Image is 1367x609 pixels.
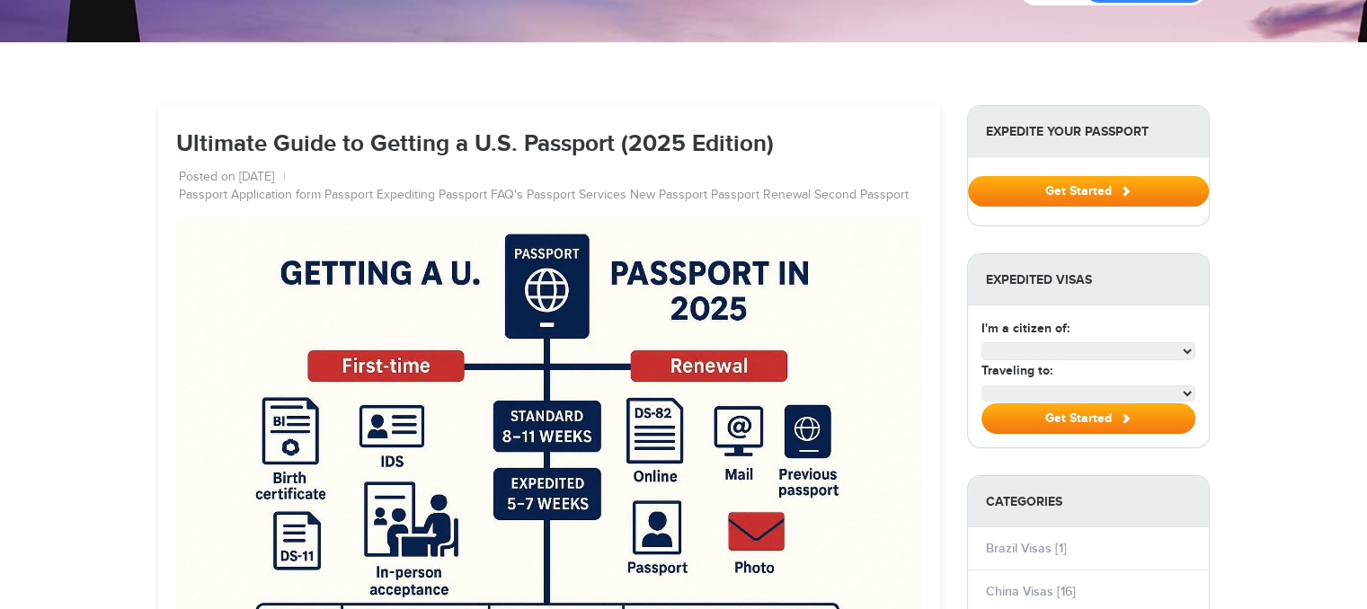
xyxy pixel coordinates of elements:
a: Brazil Visas [1] [986,541,1067,556]
strong: Expedite Your Passport [968,106,1209,157]
a: Passport Renewal [711,187,811,205]
a: Passport Application form [179,187,321,205]
a: Second Passport [814,187,909,205]
h1: Ultimate Guide to Getting a U.S. Passport (2025 Edition) [176,132,922,158]
label: I'm a citizen of: [981,319,1070,338]
label: Traveling to: [981,361,1052,380]
a: Passport FAQ's [439,187,523,205]
a: Passport Expediting [324,187,435,205]
strong: Categories [968,476,1209,527]
a: New Passport [630,187,707,205]
strong: Expedited Visas [968,254,1209,305]
a: Get Started [968,183,1209,198]
li: Posted on [DATE] [179,169,286,187]
a: China Visas [16] [986,584,1076,599]
button: Get Started [981,403,1195,434]
button: Get Started [968,176,1209,207]
a: Passport Services [527,187,626,205]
